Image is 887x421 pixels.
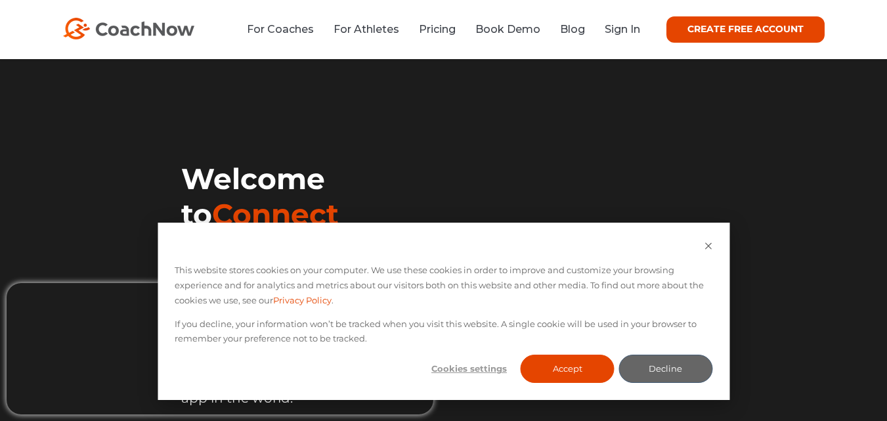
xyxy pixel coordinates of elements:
button: Cookies settings [422,355,516,383]
button: Accept [521,355,615,383]
a: For Coaches [247,23,314,35]
span: ConnectedCoaching [181,196,341,303]
button: Decline [618,355,712,383]
h1: Welcome to [181,161,349,303]
a: For Athletes [334,23,399,35]
a: Book Demo [475,23,540,35]
button: Dismiss cookie banner [704,240,712,255]
a: CREATE FREE ACCOUNT [666,16,825,43]
a: Pricing [419,23,456,35]
p: This website stores cookies on your computer. We use these cookies in order to improve and custom... [175,263,712,307]
a: Privacy Policy [273,293,332,308]
img: CoachNow Logo [63,18,194,39]
iframe: Popup CTA [7,283,433,414]
p: If you decline, your information won’t be tracked when you visit this website. A single cookie wi... [175,317,712,347]
a: Blog [560,23,585,35]
div: Cookie banner [158,223,729,400]
a: Sign In [605,23,640,35]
